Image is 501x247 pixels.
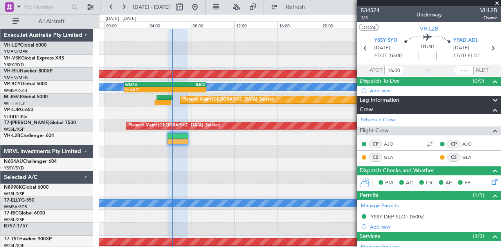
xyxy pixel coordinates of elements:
[267,1,314,13] button: Refresh
[360,77,399,86] span: Dispatch To-Dos
[4,88,27,94] a: WMSA/SZB
[4,82,47,87] a: VP-BCYGlobal 5000
[4,237,19,242] span: T7-TST
[453,44,469,52] span: [DATE]
[384,141,402,148] a: AJO
[468,52,480,60] span: ELDT
[4,185,22,190] span: N8998K
[4,121,76,125] a: T7-[PERSON_NAME]Global 7500
[4,198,34,203] a: T7-ELLYG-550
[4,56,64,61] a: VH-VSKGlobal Express XRS
[106,16,136,22] div: [DATE] - [DATE]
[105,22,148,29] div: 00:00
[4,101,25,106] a: WIHH/HLP
[374,44,390,52] span: [DATE]
[9,15,85,28] button: All Aircraft
[374,37,397,45] span: YSSY SYD
[374,52,387,60] span: ETOT
[360,96,399,105] span: Leg Information
[384,154,402,161] a: GLA
[4,198,21,203] span: T7-ELLY
[4,159,23,164] span: N604AU
[473,232,484,240] span: (3/3)
[4,237,52,242] a: T7-TSTHawker 900XP
[369,140,382,148] div: CP
[369,153,382,162] div: CS
[4,211,45,216] a: T7-RICGlobal 6000
[165,82,205,87] div: RJCC
[420,25,438,33] span: VH-L2B
[389,52,402,60] span: 16:00
[421,43,434,51] span: 01:40
[4,95,48,99] a: M-JGVJGlobal 5000
[4,133,20,138] span: VH-L2B
[4,95,21,99] span: M-JGVJ
[4,56,21,61] span: VH-VSK
[4,159,57,164] a: N604AUChallenger 604
[462,154,480,161] a: GLA
[462,141,480,148] a: AJO
[371,213,424,220] div: YSSY DEP SLOT 0600Z
[453,37,478,45] span: YPAD ADL
[278,22,321,29] div: 16:00
[361,116,395,124] a: Schedule Crew
[360,166,434,175] span: Dispatch Checks and Weather
[234,22,278,29] div: 12:00
[182,94,274,106] div: Planned Maint [GEOGRAPHIC_DATA] (Seletar)
[473,191,484,199] span: (1/1)
[445,179,452,187] span: AF
[4,114,27,119] a: VHHH/HKG
[4,43,47,48] a: VH-LEPGlobal 6000
[4,69,20,74] span: VH-RIU
[426,179,433,187] span: CR
[4,211,18,216] span: T7-RIC
[128,120,220,132] div: Planned Maint [GEOGRAPHIC_DATA] (Seletar)
[4,204,27,210] a: WMSA/SZB
[361,6,380,14] span: 534524
[4,49,28,55] a: YMEN/MEB
[148,22,191,29] div: 04:00
[4,224,20,229] span: B757-1
[360,191,378,200] span: Permits
[453,52,466,60] span: 17:10
[385,179,393,187] span: PM
[20,19,83,24] span: All Aircraft
[4,108,33,112] a: VP-CJRG-650
[4,62,24,68] a: YSSY/SYD
[369,67,382,74] span: ATOT
[361,202,399,210] a: Manage Permits
[361,14,380,21] span: 1/3
[406,179,413,187] span: AC
[125,82,165,87] div: WMSA
[4,217,25,223] a: WSSL/XSP
[24,1,69,13] input: Trip Number
[384,66,403,75] input: --:--
[455,66,474,75] input: --:--
[165,87,205,92] div: -
[4,191,25,197] a: WSSL/XSP
[4,165,24,171] a: YSSY/SYD
[447,153,460,162] div: CS
[480,6,497,14] span: VHL2B
[473,77,484,85] span: (0/0)
[321,22,364,29] div: 20:00
[480,14,497,21] span: Owner
[4,121,49,125] span: T7-[PERSON_NAME]
[4,108,20,112] span: VP-CJR
[416,11,442,19] div: Underway
[279,4,312,10] span: Refresh
[360,232,380,241] span: Services
[447,140,460,148] div: CP
[4,224,28,229] a: B757-1757
[465,179,470,187] span: FP
[359,24,378,31] button: LOCAL
[4,75,28,81] a: YMEN/MEB
[4,82,21,87] span: VP-BCY
[191,22,234,29] div: 08:00
[4,133,54,138] a: VH-L2BChallenger 604
[360,126,389,135] span: Flight Crew
[370,87,497,94] div: Add new
[4,43,20,48] span: VH-LEP
[476,67,488,74] span: ALDT
[4,126,25,132] a: WSSL/XSP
